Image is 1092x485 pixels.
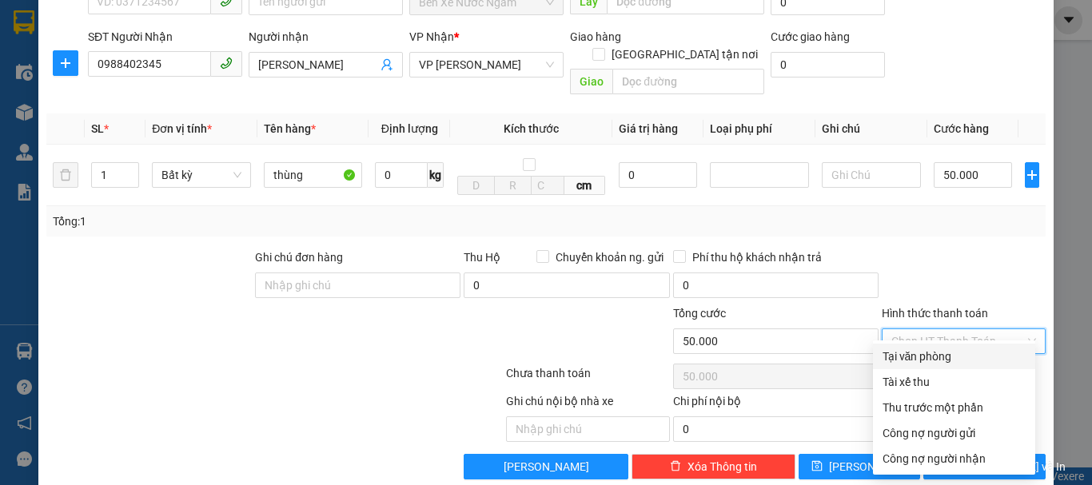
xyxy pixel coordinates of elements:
[923,454,1046,479] button: printer[PERSON_NAME] và In
[605,46,764,63] span: [GEOGRAPHIC_DATA] tận nơi
[464,251,500,264] span: Thu Hộ
[883,399,1026,416] div: Thu trước một phần
[161,163,241,187] span: Bất kỳ
[220,57,233,70] span: phone
[771,52,885,78] input: Cước giao hàng
[428,162,444,188] span: kg
[255,272,460,298] input: Ghi chú đơn hàng
[126,177,135,186] span: down
[531,176,564,195] input: C
[799,454,921,479] button: save[PERSON_NAME]
[255,251,343,264] label: Ghi chú đơn hàng
[54,57,78,70] span: plus
[91,122,104,135] span: SL
[882,307,988,320] label: Hình thức thanh toán
[53,162,78,188] button: delete
[549,248,670,266] span: Chuyển khoản ng. gửi
[381,122,438,135] span: Định lượng
[811,460,823,473] span: save
[673,392,879,416] div: Chi phí nội bộ
[464,454,628,479] button: [PERSON_NAME]
[1026,169,1038,181] span: plus
[126,165,135,175] span: up
[1025,162,1039,188] button: plus
[53,213,423,230] div: Tổng: 1
[670,460,681,473] span: delete
[506,392,670,416] div: Ghi chú nội bộ nhà xe
[883,424,1026,442] div: Công nợ người gửi
[457,176,495,195] input: D
[632,454,795,479] button: deleteXóa Thông tin
[687,458,757,475] span: Xóa Thông tin
[504,458,589,475] span: [PERSON_NAME]
[152,122,212,135] span: Đơn vị tính
[121,175,138,187] span: Decrease Value
[873,446,1035,471] div: Cước gửi hàng sẽ được ghi vào công nợ của người nhận
[121,163,138,175] span: Increase Value
[619,162,697,188] input: 0
[686,248,828,266] span: Phí thu hộ khách nhận trả
[883,450,1026,467] div: Công nợ người nhận
[381,58,393,71] span: user-add
[771,30,850,43] label: Cước giao hàng
[570,30,621,43] span: Giao hàng
[829,458,915,475] span: [PERSON_NAME]
[564,176,605,195] span: cm
[88,28,242,46] div: SĐT Người Nhận
[264,122,316,135] span: Tên hàng
[494,176,532,195] input: R
[409,30,454,43] span: VP Nhận
[873,420,1035,446] div: Cước gửi hàng sẽ được ghi vào công nợ của người gửi
[506,416,670,442] input: Nhập ghi chú
[703,113,815,145] th: Loại phụ phí
[822,162,921,188] input: Ghi Chú
[504,122,559,135] span: Kích thước
[934,122,989,135] span: Cước hàng
[612,69,764,94] input: Dọc đường
[883,373,1026,391] div: Tài xế thu
[883,348,1026,365] div: Tại văn phòng
[619,122,678,135] span: Giá trị hàng
[53,50,78,76] button: plus
[815,113,927,145] th: Ghi chú
[673,307,726,320] span: Tổng cước
[264,162,363,188] input: VD: Bàn, Ghế
[504,364,672,392] div: Chưa thanh toán
[249,28,403,46] div: Người nhận
[419,53,554,77] span: VP Hà Tĩnh
[570,69,612,94] span: Giao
